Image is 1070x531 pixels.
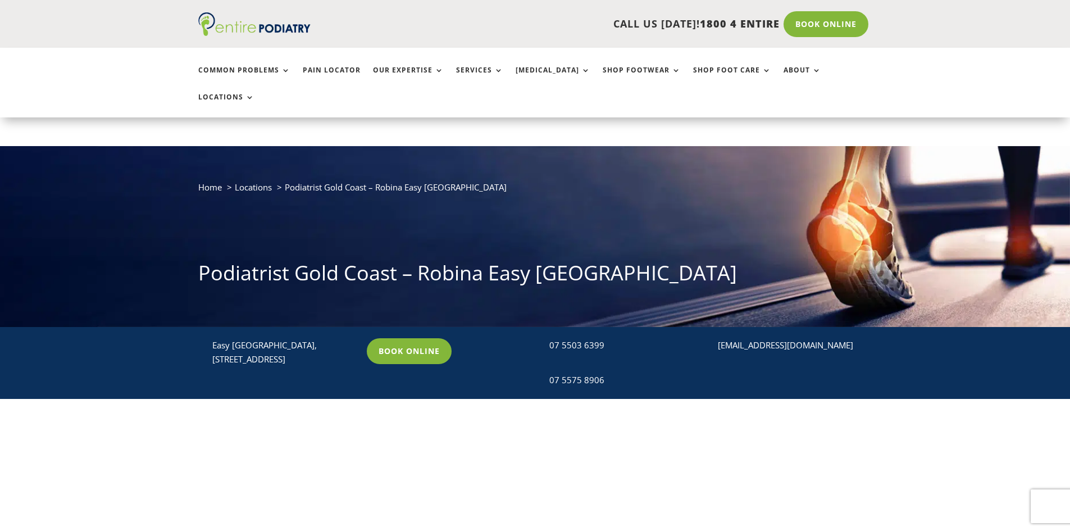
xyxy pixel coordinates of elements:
a: Our Expertise [373,66,444,90]
a: [MEDICAL_DATA] [516,66,590,90]
img: logo (1) [198,12,311,36]
a: Common Problems [198,66,290,90]
a: Home [198,181,222,193]
div: 07 5503 6399 [549,338,694,353]
a: Services [456,66,503,90]
a: [EMAIL_ADDRESS][DOMAIN_NAME] [718,339,853,351]
nav: breadcrumb [198,180,872,203]
a: Book Online [784,11,868,37]
span: 1800 4 ENTIRE [700,17,780,30]
p: CALL US [DATE]! [354,17,780,31]
a: Pain Locator [303,66,361,90]
a: Locations [198,93,254,117]
h1: Podiatrist Gold Coast – Robina Easy [GEOGRAPHIC_DATA] [198,259,872,293]
a: Shop Foot Care [693,66,771,90]
a: Book Online [367,338,452,364]
div: 07 5575 8906 [549,373,694,388]
span: Podiatrist Gold Coast – Robina Easy [GEOGRAPHIC_DATA] [285,181,507,193]
a: Entire Podiatry [198,27,311,38]
p: Easy [GEOGRAPHIC_DATA], [STREET_ADDRESS] [212,338,357,367]
a: Shop Footwear [603,66,681,90]
a: About [784,66,821,90]
a: Locations [235,181,272,193]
